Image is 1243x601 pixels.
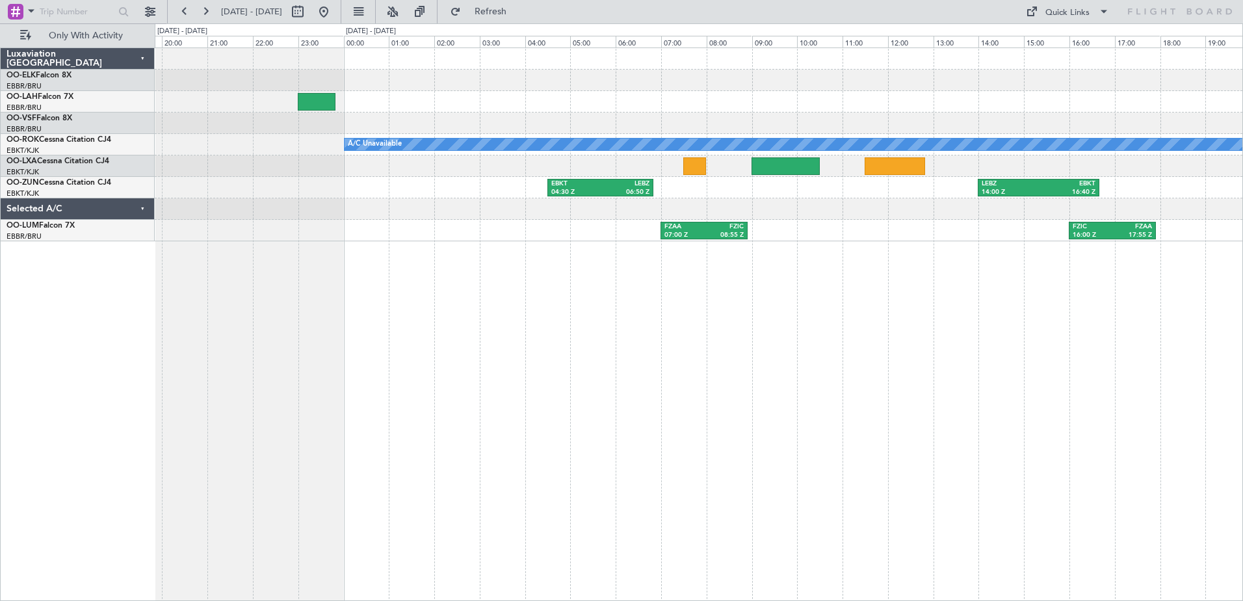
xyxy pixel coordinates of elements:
div: 08:55 Z [704,231,744,240]
div: 05:00 [570,36,616,47]
button: Refresh [444,1,522,22]
div: 17:00 [1115,36,1160,47]
div: 06:50 Z [600,188,649,197]
div: 07:00 Z [664,231,704,240]
div: LEBZ [600,180,649,189]
span: OO-ELK [7,72,36,79]
div: FZIC [1073,222,1112,232]
div: 04:30 Z [551,188,601,197]
div: 17:55 Z [1112,231,1152,240]
div: [DATE] - [DATE] [346,26,396,37]
div: 04:00 [525,36,571,47]
div: 02:00 [434,36,480,47]
div: FZAA [664,222,704,232]
div: A/C Unavailable [348,135,402,154]
div: 00:00 [344,36,389,47]
a: OO-LAHFalcon 7X [7,93,73,101]
span: Only With Activity [34,31,137,40]
div: EBKT [551,180,601,189]
a: OO-ZUNCessna Citation CJ4 [7,179,111,187]
div: 01:00 [389,36,434,47]
div: 21:00 [207,36,253,47]
div: 22:00 [253,36,298,47]
a: OO-ELKFalcon 8X [7,72,72,79]
span: OO-ZUN [7,179,39,187]
div: 08:00 [707,36,752,47]
div: 16:00 Z [1073,231,1112,240]
div: 16:00 [1069,36,1115,47]
a: EBKT/KJK [7,167,39,177]
div: FZAA [1112,222,1152,232]
a: EBKT/KJK [7,189,39,198]
a: EBBR/BRU [7,232,42,241]
button: Only With Activity [14,25,141,46]
div: 09:00 [752,36,798,47]
a: OO-LXACessna Citation CJ4 [7,157,109,165]
span: OO-ROK [7,136,39,144]
div: Quick Links [1045,7,1090,20]
div: 12:00 [888,36,934,47]
div: FZIC [704,222,744,232]
div: 11:00 [843,36,888,47]
span: [DATE] - [DATE] [221,6,282,18]
div: 20:00 [162,36,207,47]
a: EBBR/BRU [7,124,42,134]
a: OO-VSFFalcon 8X [7,114,72,122]
div: 14:00 Z [982,188,1038,197]
div: 15:00 [1024,36,1069,47]
div: EBKT [1039,180,1095,189]
a: EBBR/BRU [7,103,42,113]
div: 06:00 [616,36,661,47]
span: OO-LXA [7,157,37,165]
span: OO-LUM [7,222,39,230]
button: Quick Links [1019,1,1116,22]
div: 07:00 [661,36,707,47]
span: OO-LAH [7,93,38,101]
input: Trip Number [40,2,114,21]
div: 03:00 [480,36,525,47]
a: OO-LUMFalcon 7X [7,222,75,230]
a: OO-ROKCessna Citation CJ4 [7,136,111,144]
div: 18:00 [1160,36,1206,47]
div: 16:40 Z [1039,188,1095,197]
div: [DATE] - [DATE] [157,26,207,37]
div: 10:00 [797,36,843,47]
div: 23:00 [298,36,344,47]
span: Refresh [464,7,518,16]
div: 13:00 [934,36,979,47]
a: EBKT/KJK [7,146,39,155]
span: OO-VSF [7,114,36,122]
a: EBBR/BRU [7,81,42,91]
div: LEBZ [982,180,1038,189]
div: 14:00 [978,36,1024,47]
